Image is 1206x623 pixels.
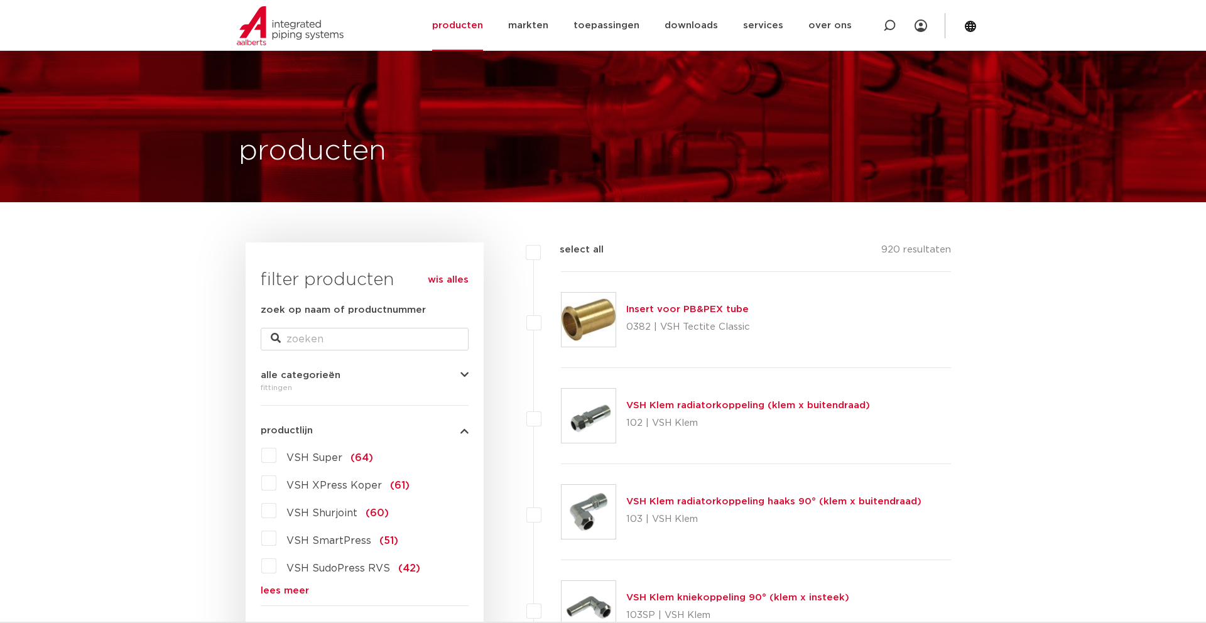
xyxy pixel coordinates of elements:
span: alle categorieën [261,371,340,380]
span: (60) [366,508,389,518]
span: (51) [379,536,398,546]
span: VSH SmartPress [286,536,371,546]
img: Thumbnail for VSH Klem radiatorkoppeling haaks 90° (klem x buitendraad) [562,485,616,539]
span: VSH Shurjoint [286,508,357,518]
p: 102 | VSH Klem [626,413,870,433]
h1: producten [239,131,386,171]
button: alle categorieën [261,371,469,380]
span: VSH XPress Koper [286,480,382,490]
label: zoek op naam of productnummer [261,303,426,318]
a: VSH Klem kniekoppeling 90° (klem x insteek) [626,593,849,602]
a: VSH Klem radiatorkoppeling haaks 90° (klem x buitendraad) [626,497,921,506]
label: select all [541,242,604,257]
span: (61) [390,480,410,490]
span: productlijn [261,426,313,435]
input: zoeken [261,328,469,350]
p: 103 | VSH Klem [626,509,921,529]
h3: filter producten [261,268,469,293]
p: 920 resultaten [881,242,951,262]
div: fittingen [261,380,469,395]
span: VSH Super [286,453,342,463]
a: lees meer [261,586,469,595]
span: (42) [398,563,420,573]
img: Thumbnail for Insert voor PB&PEX tube [562,293,616,347]
button: productlijn [261,426,469,435]
p: 0382 | VSH Tectite Classic [626,317,750,337]
a: VSH Klem radiatorkoppeling (klem x buitendraad) [626,401,870,410]
a: wis alles [428,273,469,288]
a: Insert voor PB&PEX tube [626,305,749,314]
span: VSH SudoPress RVS [286,563,390,573]
span: (64) [350,453,373,463]
img: Thumbnail for VSH Klem radiatorkoppeling (klem x buitendraad) [562,389,616,443]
